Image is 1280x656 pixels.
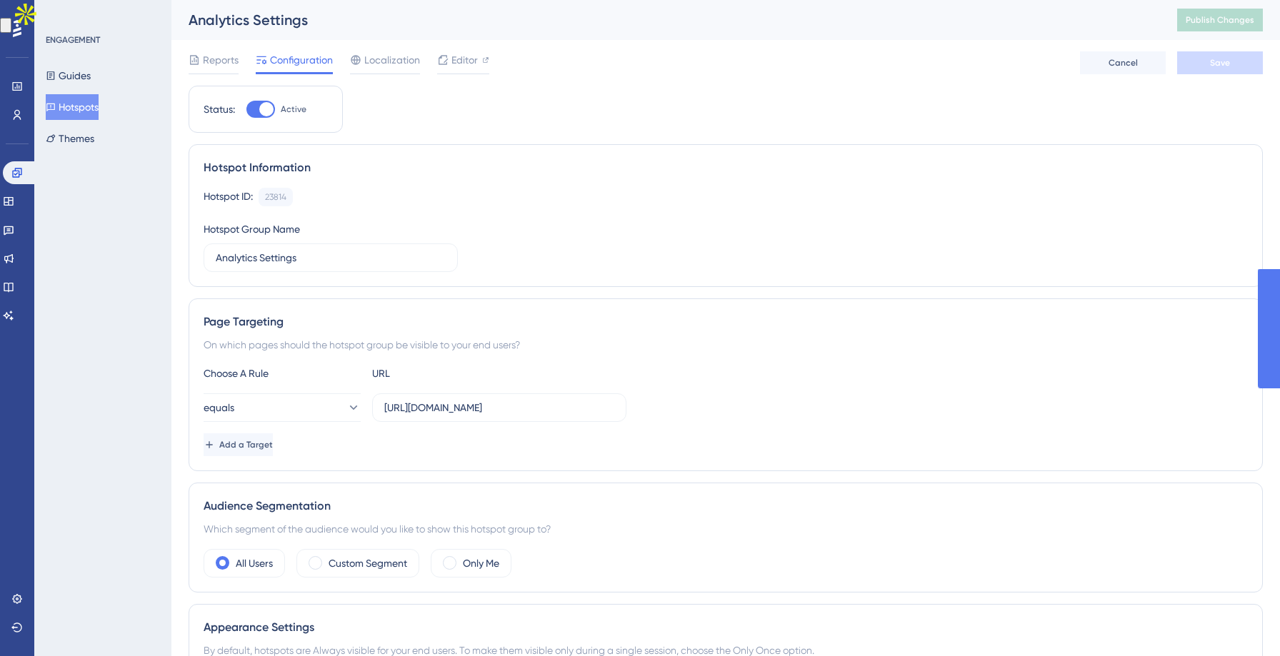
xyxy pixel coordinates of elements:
[1210,57,1230,69] span: Save
[219,439,273,450] span: Add a Target
[1080,51,1166,74] button: Cancel
[204,498,1248,515] div: Audience Segmentation
[384,400,614,415] input: yourwebsite.com/path
[204,520,1248,538] div: Which segment of the audience would you like to show this hotspot group to?
[204,393,361,422] button: equals
[204,433,273,456] button: Add a Target
[236,555,273,572] label: All Users
[204,221,300,238] div: Hotspot Group Name
[204,619,1248,636] div: Appearance Settings
[372,365,529,382] div: URL
[463,555,499,572] label: Only Me
[364,51,420,69] span: Localization
[203,51,239,69] span: Reports
[204,336,1248,353] div: On which pages should the hotspot group be visible to your end users?
[46,126,94,151] button: Themes
[281,104,306,115] span: Active
[451,51,478,69] span: Editor
[46,34,100,46] div: ENGAGEMENT
[204,188,253,206] div: Hotspot ID:
[1220,600,1263,642] iframe: UserGuiding AI Assistant Launcher
[204,399,234,416] span: equals
[1109,57,1138,69] span: Cancel
[46,94,99,120] button: Hotspots
[204,313,1248,330] div: Page Targeting
[204,101,235,118] div: Status:
[329,555,407,572] label: Custom Segment
[216,250,446,266] input: Type your Hotspot Group Name here
[1177,51,1263,74] button: Save
[204,365,361,382] div: Choose A Rule
[204,159,1248,176] div: Hotspot Information
[270,51,333,69] span: Configuration
[46,63,91,89] button: Guides
[265,191,286,203] div: 23814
